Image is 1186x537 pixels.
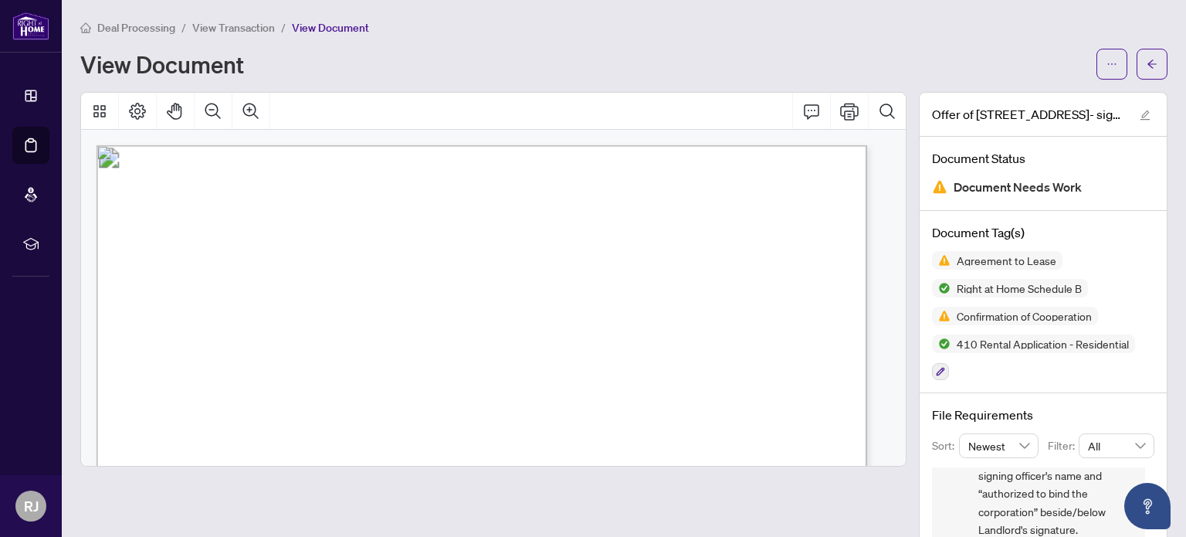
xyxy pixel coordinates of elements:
img: Status Icon [932,335,950,353]
span: Newest [968,434,1030,457]
span: home [80,22,91,33]
li: / [181,19,186,36]
img: Status Icon [932,307,950,325]
button: Open asap [1124,483,1171,529]
img: Document Status [932,179,947,195]
span: arrow-left [1147,59,1157,70]
p: Sort: [932,437,959,454]
span: Offer of [STREET_ADDRESS]- signed.pdf [932,105,1125,124]
span: 410 Rental Application - Residential [950,338,1135,349]
li: / [281,19,286,36]
h4: Document Tag(s) [932,223,1154,242]
span: All [1088,434,1145,457]
span: Agreement to Lease [950,255,1062,266]
img: Status Icon [932,279,950,297]
span: Confirmation of Cooperation [950,311,1098,321]
img: logo [12,12,49,40]
span: Right at Home Schedule B [950,283,1088,294]
span: View Transaction [192,21,275,35]
h4: Document Status [932,149,1154,168]
p: Filter: [1048,437,1079,454]
span: View Document [292,21,369,35]
span: RJ [24,495,39,517]
h4: File Requirements [932,406,1154,424]
img: Status Icon [932,251,950,270]
span: Document Needs Work [954,177,1082,198]
span: edit [1140,110,1150,121]
span: Deal Processing [97,21,175,35]
span: ellipsis [1106,59,1117,70]
h1: View Document [80,52,244,76]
